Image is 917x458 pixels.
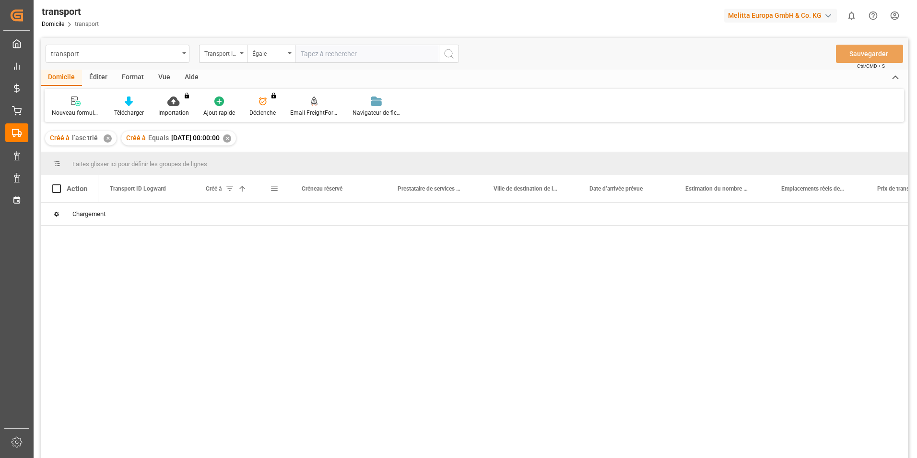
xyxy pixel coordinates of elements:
[171,134,220,142] span: [DATE] 00:00:00
[72,160,207,168] span: Faites glisser ici pour définir les groupes de lignes
[110,185,166,192] span: Transport ID Logward
[290,108,338,117] div: Email FreightForwarders
[494,185,558,192] span: Ville de destination de livraison
[728,11,822,21] font: Melitta Europa GmbH & Co. KG
[203,108,235,117] div: Ajout rapide
[862,5,884,26] button: Centre d’aide
[685,185,750,192] span: Estimation du nombre de places de palettes
[82,70,115,86] div: Éditer
[439,45,459,63] button: Bouton de recherche
[199,45,247,63] button: Ouvrir le menu
[151,70,177,86] div: Vue
[857,62,885,70] span: Ctrl/CMD + S
[67,184,87,193] div: Action
[41,70,82,86] div: Domicile
[46,45,189,63] button: Ouvrir le menu
[50,134,70,142] span: Créé à
[724,6,841,24] button: Melitta Europa GmbH & Co. KG
[247,45,295,63] button: Ouvrir le menu
[148,134,169,142] span: Equals
[42,21,64,27] a: Domicile
[398,185,462,192] span: Prestataire de services de transport
[302,185,342,192] span: Créneau réservé
[204,47,237,58] div: Transport ID Logward
[72,134,98,142] span: l’asc trié
[115,70,151,86] div: Format
[589,185,643,192] span: Date d’arrivée prévue
[114,108,144,117] div: Télécharger
[841,5,862,26] button: Afficher 0 nouvelles notifications
[126,134,146,142] span: Créé à
[223,134,231,143] div: ✕
[42,4,99,19] div: transport
[353,108,400,117] div: Navigateur de fichiers
[836,45,903,63] button: Sauvegarder
[52,108,100,117] div: Nouveau formulaire
[295,45,439,63] input: Tapez à rechercher
[177,70,206,86] div: Aide
[104,134,112,143] div: ✕
[51,47,179,59] div: transport
[252,47,285,58] div: Égale
[72,210,106,217] span: Chargement
[206,185,222,192] span: Créé à
[781,185,846,192] span: Emplacements réels des palettes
